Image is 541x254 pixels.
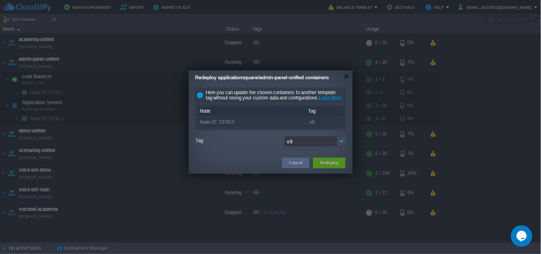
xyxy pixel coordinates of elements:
[198,107,280,116] div: Node
[280,118,344,127] div: v8
[280,107,344,116] div: Tag
[195,87,347,103] div: Here you can update the chosen containers to another template tag without losing your custom data...
[319,95,342,101] a: Learn More
[195,75,329,80] span: Redeploy applicationsquare/admin-panel-unified containers
[511,225,534,247] iframe: chat widget
[320,159,338,167] button: Redeploy
[198,118,280,127] div: Node ID: 237813
[195,136,283,145] label: Tag:
[289,159,302,167] button: Cancel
